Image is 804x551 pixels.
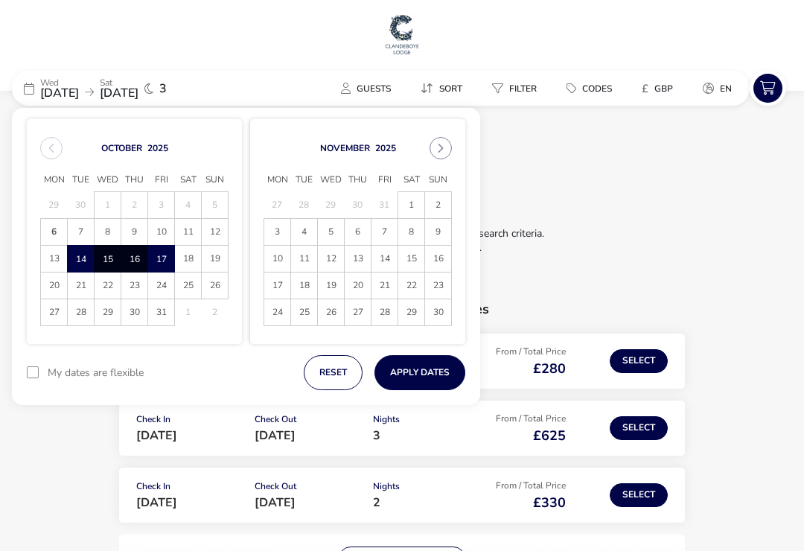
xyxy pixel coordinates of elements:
div: Choose Date [27,119,465,344]
span: 11 [291,246,317,272]
p: From / Total Price [475,414,565,429]
span: 22 [95,273,121,299]
span: 20 [345,273,371,299]
span: 28 [68,299,94,325]
button: Select [610,483,668,507]
td: 31 [371,192,398,219]
td: 22 [95,273,121,299]
td: 1 [95,192,121,219]
td: 28 [68,299,95,326]
button: £GBP [630,77,685,99]
span: 13 [345,246,371,272]
span: 30 [425,299,451,325]
button: reset [304,355,363,390]
button: Next Month [430,137,452,159]
span: 7 [68,219,94,245]
span: en [720,83,732,95]
span: 18 [175,246,201,272]
naf-pibe-menu-bar-item: Codes [555,77,630,99]
td: 4 [175,192,202,219]
td: 19 [318,273,345,299]
button: Filter [480,77,549,99]
td: 30 [425,299,452,326]
span: 10 [264,246,290,272]
span: Mon [41,169,68,191]
td: 25 [175,273,202,299]
span: 6 [345,219,371,245]
span: 14 [371,246,398,272]
span: Thu [345,169,371,191]
span: £625 [533,427,566,445]
a: Main Website [383,12,421,57]
span: 9 [121,219,147,245]
td: 28 [291,192,318,219]
td: 24 [264,299,291,326]
span: 26 [202,273,228,299]
td: 15 [398,246,425,273]
td: 10 [264,246,291,273]
span: £330 [533,494,566,512]
naf-pibe-menu-bar-item: en [691,77,750,99]
span: 9 [425,219,451,245]
span: Sat [398,169,425,191]
span: 29 [398,299,424,325]
span: 27 [41,299,67,325]
td: 1 [175,299,202,326]
span: 29 [95,299,121,325]
span: 24 [148,273,174,299]
span: 13 [41,246,67,272]
span: Wed [318,169,345,191]
td: 3 [264,219,291,246]
button: Apply Dates [374,355,465,390]
td: 6 [41,219,68,246]
td: 23 [425,273,452,299]
p: Check In [136,482,243,497]
td: 19 [202,246,229,273]
td: 23 [121,273,148,299]
span: 3 [264,219,290,245]
span: 12 [202,219,228,245]
span: Sort [439,83,462,95]
naf-pibe-menu-bar-item: Filter [480,77,555,99]
span: 3 [373,427,380,444]
span: 25 [175,273,201,299]
td: 9 [425,219,452,246]
span: 25 [291,299,317,325]
p: Check Out [255,415,361,430]
p: Sat [100,78,138,87]
span: 8 [398,219,424,245]
span: 7 [371,219,398,245]
span: [DATE] [100,85,138,101]
td: 18 [291,273,318,299]
span: [DATE] [40,85,79,101]
span: Mon [264,169,291,191]
td: 25 [291,299,318,326]
p: Check In [136,415,243,430]
td: 7 [68,219,95,246]
td: 26 [318,299,345,326]
span: 10 [148,219,174,245]
label: My dates are flexible [48,368,144,378]
td: 31 [148,299,175,326]
span: Fri [148,169,175,191]
td: 21 [68,273,95,299]
td: 5 [318,219,345,246]
span: 17 [149,246,173,273]
td: 27 [41,299,68,326]
span: 21 [371,273,398,299]
span: 15 [95,246,120,273]
span: Fri [371,169,398,191]
td: 4 [291,219,318,246]
naf-pibe-menu-bar-item: Sort [409,77,480,99]
span: 12 [318,246,344,272]
span: Sat [175,169,202,191]
p: From / Total Price [475,347,565,362]
span: 23 [121,273,147,299]
span: 20 [41,273,67,299]
span: Codes [582,83,612,95]
span: 11 [175,219,201,245]
td: 14 [371,246,398,273]
span: 4 [291,219,317,245]
p: Check Out [255,482,361,497]
td: 16 [121,246,148,273]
